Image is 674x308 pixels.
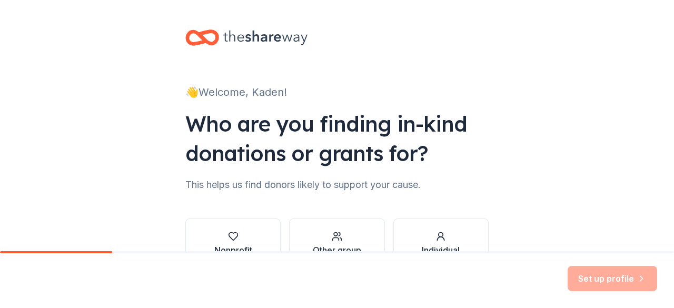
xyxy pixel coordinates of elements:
[422,244,460,256] div: Individual
[393,218,489,269] button: Individual
[313,244,361,256] div: Other group
[289,218,384,269] button: Other group
[214,244,252,256] div: Nonprofit
[185,218,281,269] button: Nonprofit
[185,84,489,101] div: 👋 Welcome, Kaden!
[185,109,489,168] div: Who are you finding in-kind donations or grants for?
[185,176,489,193] div: This helps us find donors likely to support your cause.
